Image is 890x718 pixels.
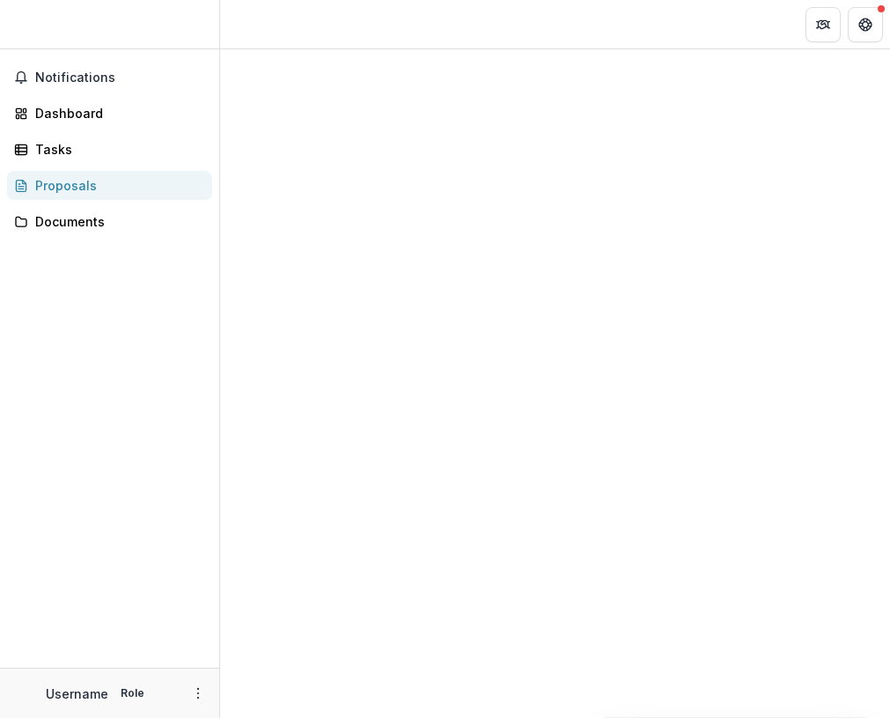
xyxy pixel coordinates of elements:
[188,683,209,704] button: More
[35,70,205,85] span: Notifications
[7,207,212,236] a: Documents
[7,99,212,128] a: Dashboard
[115,685,150,701] p: Role
[805,7,841,42] button: Partners
[35,176,198,195] div: Proposals
[35,104,198,122] div: Dashboard
[7,135,212,164] a: Tasks
[35,140,198,159] div: Tasks
[46,685,108,703] p: Username
[35,212,198,231] div: Documents
[848,7,883,42] button: Get Help
[7,63,212,92] button: Notifications
[7,171,212,200] a: Proposals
